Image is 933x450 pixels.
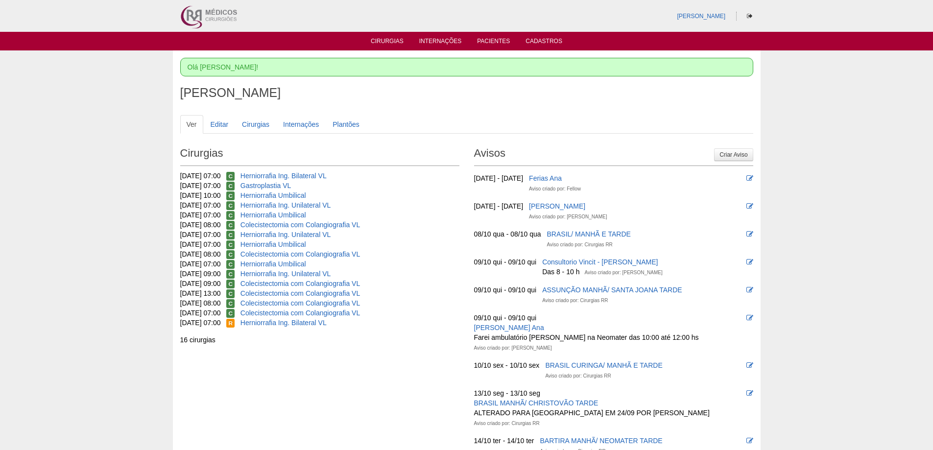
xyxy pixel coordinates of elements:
a: BRASIL CURINGA/ MANHÃ E TARDE [545,361,662,369]
div: 09/10 qui - 09/10 qui [474,285,537,295]
div: Aviso criado por: [PERSON_NAME] [474,343,552,353]
a: Ferias Ana [529,174,562,182]
span: Confirmada [226,289,235,298]
span: [DATE] 07:00 [180,201,221,209]
div: 16 cirurgias [180,335,459,345]
i: Editar [746,390,753,397]
a: Ver [180,115,203,134]
a: Colecistectomia com Colangiografia VL [240,289,360,297]
a: [PERSON_NAME] [677,13,725,20]
a: ASSUNÇÃO MANHÃ/ SANTA JOANA TARDE [542,286,682,294]
a: Gastroplastia VL [240,182,291,189]
a: Editar [204,115,235,134]
div: 08/10 qua - 08/10 qua [474,229,541,239]
a: Herniorrafia Umbilical [240,191,306,199]
span: Confirmada [226,250,235,259]
h2: Cirurgias [180,143,459,166]
a: [PERSON_NAME] [529,202,585,210]
a: Herniorrafia Ing. Unilateral VL [240,231,331,238]
span: Confirmada [226,201,235,210]
span: Confirmada [226,182,235,190]
span: [DATE] 07:00 [180,260,221,268]
h2: Avisos [474,143,753,166]
div: Farei ambulatório [PERSON_NAME] na Neomater das 10:00 até 12:00 hs [474,332,699,342]
i: Editar [746,231,753,237]
i: Editar [746,362,753,369]
div: Aviso criado por: Cirurgias RR [547,240,613,250]
span: [DATE] 07:00 [180,319,221,327]
div: [DATE] - [DATE] [474,173,524,183]
span: [DATE] 13:00 [180,289,221,297]
span: Reservada [226,319,235,328]
div: Aviso criado por: Cirurgias RR [542,296,608,306]
a: Cirurgias [236,115,276,134]
div: Aviso criado por: [PERSON_NAME] [529,212,607,222]
span: [DATE] 08:00 [180,250,221,258]
a: BRASIL/ MANHÃ E TARDE [547,230,631,238]
span: Confirmada [226,211,235,220]
a: Herniorrafia Ing. Bilateral VL [240,172,327,180]
div: 13/10 seg - 13/10 seg [474,388,540,398]
div: Aviso criado por: Cirurgias RR [545,371,611,381]
span: [DATE] 07:00 [180,231,221,238]
span: Confirmada [226,299,235,308]
span: Confirmada [226,280,235,288]
a: Herniorrafia Ing. Unilateral VL [240,270,331,278]
span: [DATE] 09:00 [180,270,221,278]
span: Confirmada [226,270,235,279]
a: Colecistectomia com Colangiografia VL [240,280,360,287]
a: Cirurgias [371,38,404,47]
i: Editar [746,286,753,293]
span: [DATE] 07:00 [180,172,221,180]
span: [DATE] 07:00 [180,182,221,189]
a: Colecistectomia com Colangiografia VL [240,299,360,307]
div: ALTERADO PARA [GEOGRAPHIC_DATA] EM 24/09 POR [PERSON_NAME] [474,408,710,418]
a: Herniorrafia Umbilical [240,211,306,219]
span: Confirmada [226,260,235,269]
span: [DATE] 08:00 [180,299,221,307]
div: 09/10 qui - 09/10 qui [474,313,537,323]
a: Herniorrafia Ing. Bilateral VL [240,319,327,327]
span: [DATE] 08:00 [180,221,221,229]
a: Pacientes [477,38,510,47]
div: 14/10 ter - 14/10 ter [474,436,534,446]
a: Herniorrafia Ing. Unilateral VL [240,201,331,209]
div: Aviso criado por: [PERSON_NAME] [584,268,662,278]
a: [PERSON_NAME] Ana [474,324,544,332]
span: [DATE] 07:00 [180,240,221,248]
span: Confirmada [226,231,235,239]
div: [DATE] - [DATE] [474,201,524,211]
i: Editar [746,259,753,265]
a: Criar Aviso [714,148,753,161]
i: Editar [746,203,753,210]
span: Confirmada [226,309,235,318]
a: Colecistectomia com Colangiografia VL [240,309,360,317]
a: Internações [419,38,462,47]
a: Colecistectomia com Colangiografia VL [240,221,360,229]
span: [DATE] 10:00 [180,191,221,199]
a: Cadastros [526,38,562,47]
span: [DATE] 07:00 [180,211,221,219]
div: 09/10 qui - 09/10 qui [474,257,537,267]
i: Editar [746,314,753,321]
i: Editar [746,437,753,444]
div: 10/10 sex - 10/10 sex [474,360,540,370]
h1: [PERSON_NAME] [180,87,753,99]
a: Herniorrafia Umbilical [240,240,306,248]
span: [DATE] 09:00 [180,280,221,287]
a: Internações [277,115,325,134]
a: BRASIL MANHÃ/ CHRISTOVÃO TARDE [474,399,598,407]
span: Confirmada [226,240,235,249]
span: Confirmada [226,172,235,181]
div: Aviso criado por: Cirurgias RR [474,419,540,428]
a: Colecistectomia com Colangiografia VL [240,250,360,258]
i: Editar [746,175,753,182]
span: Confirmada [226,221,235,230]
span: Confirmada [226,191,235,200]
div: Olá [PERSON_NAME]! [180,58,753,76]
a: Consultorio Vincit - [PERSON_NAME] [542,258,658,266]
span: [DATE] 07:00 [180,309,221,317]
i: Sair [747,13,752,19]
div: Aviso criado por: Fellow [529,184,581,194]
a: Herniorrafia Umbilical [240,260,306,268]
